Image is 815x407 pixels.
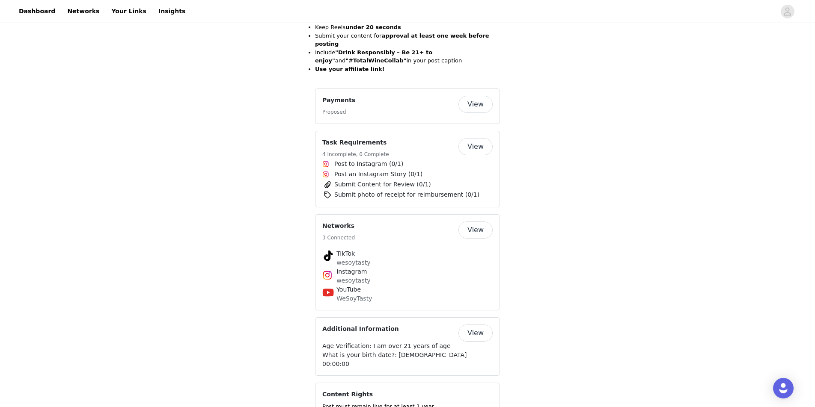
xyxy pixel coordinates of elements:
[322,108,355,116] h5: Proposed
[322,342,451,349] span: Age Verification: I am over 21 years of age
[315,214,500,310] div: Networks
[322,221,355,230] h4: Networks
[106,2,152,21] a: Your Links
[322,270,333,280] img: Instagram Icon
[322,138,389,147] h4: Task Requirements
[345,24,401,30] strong: under 20 seconds
[773,378,794,398] div: Open Intercom Messenger
[315,32,489,47] strong: approval at least one week before posting
[322,351,467,367] span: What is your birth date?: [DEMOGRAPHIC_DATA] 00:00:00
[336,267,479,276] h4: Instagram
[322,234,355,242] h5: 3 Connected
[334,180,431,189] span: Submit Content for Review (0/1)
[315,66,385,72] strong: Use your affiliate link!
[315,49,432,64] strong: "Drink Responsibly – Be 21+ to enjoy"
[783,5,791,18] div: avatar
[315,131,500,207] div: Task Requirements
[458,96,493,113] button: View
[322,390,373,399] h4: Content Rights
[345,57,406,64] strong: "#TotalWineCollab"
[458,138,493,155] button: View
[315,32,500,48] p: Submit your content for
[334,170,422,179] span: Post an Instagram Story (0/1)
[336,294,479,303] p: WeSoyTasty
[458,221,493,239] button: View
[336,276,479,285] p: wesoytasty
[62,2,104,21] a: Networks
[322,171,329,178] img: Instagram Icon
[315,88,500,124] div: Payments
[336,285,479,294] h4: YouTube
[322,96,355,105] h4: Payments
[322,161,329,168] img: Instagram Icon
[322,150,389,158] h5: 4 Incomplete, 0 Complete
[458,324,493,342] button: View
[322,324,399,333] h4: Additional Information
[336,249,479,258] h4: TikTok
[334,190,479,199] span: Submit photo of receipt for reimbursement (0/1)
[315,48,500,65] li: Include and in your post caption
[315,317,500,376] div: Additional Information
[334,159,403,168] span: Post to Instagram (0/1)
[153,2,190,21] a: Insights
[336,258,479,267] p: wesoytasty
[14,2,60,21] a: Dashboard
[315,23,500,32] li: Keep Reels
